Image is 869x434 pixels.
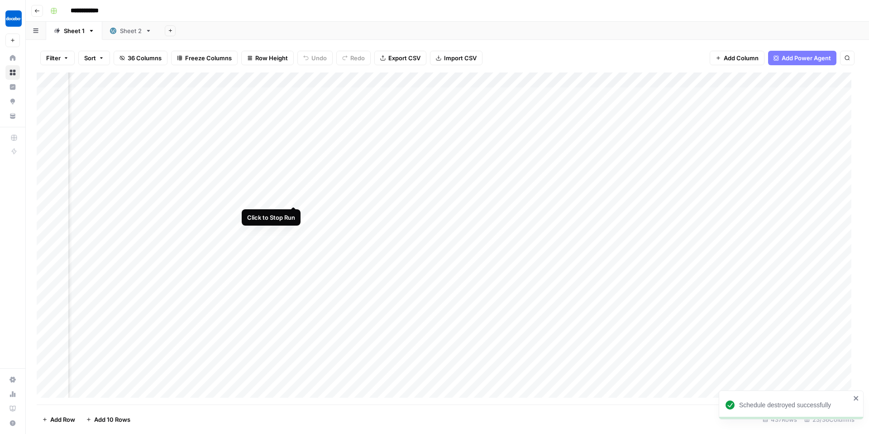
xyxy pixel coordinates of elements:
div: Schedule destroyed successfully [739,400,850,410]
button: Add Power Agent [768,51,836,65]
button: 36 Columns [114,51,167,65]
span: Add Column [724,53,759,63]
button: Add Column [710,51,764,65]
button: Freeze Columns [171,51,238,65]
span: Row Height [255,53,288,63]
button: Filter [40,51,75,65]
span: Add Row [50,415,75,424]
button: Workspace: Docebo [5,7,20,30]
span: Export CSV [388,53,420,63]
div: 23/36 Columns [801,412,858,427]
a: Usage [5,387,20,401]
button: Undo [297,51,333,65]
div: Sheet 1 [64,26,85,35]
button: Redo [336,51,371,65]
div: 437 Rows [759,412,801,427]
span: Filter [46,53,61,63]
span: Sort [84,53,96,63]
span: Undo [311,53,327,63]
button: Sort [78,51,110,65]
button: Add 10 Rows [81,412,136,427]
a: Settings [5,372,20,387]
img: Docebo Logo [5,10,22,27]
span: Freeze Columns [185,53,232,63]
span: Redo [350,53,365,63]
span: Add 10 Rows [94,415,130,424]
button: Row Height [241,51,294,65]
span: 36 Columns [128,53,162,63]
a: Learning Hub [5,401,20,416]
a: Home [5,51,20,65]
a: Browse [5,65,20,80]
button: Help + Support [5,416,20,430]
button: Export CSV [374,51,426,65]
button: Import CSV [430,51,482,65]
a: Sheet 1 [46,22,102,40]
a: Insights [5,80,20,94]
span: Import CSV [444,53,477,63]
a: Your Data [5,109,20,123]
span: Add Power Agent [782,53,831,63]
a: Opportunities [5,94,20,109]
button: close [853,395,859,402]
button: Add Row [37,412,81,427]
div: Sheet 2 [120,26,142,35]
a: Sheet 2 [102,22,159,40]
